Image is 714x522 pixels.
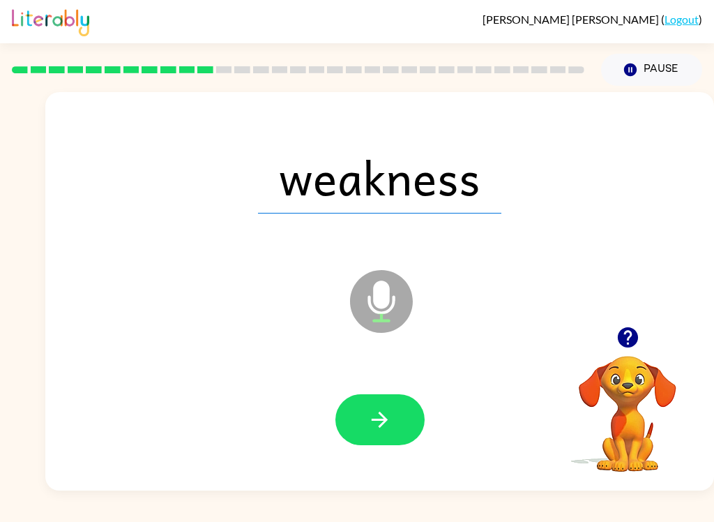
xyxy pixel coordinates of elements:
[483,13,661,26] span: [PERSON_NAME] [PERSON_NAME]
[601,54,702,86] button: Pause
[558,334,697,474] video: Your browser must support playing .mp4 files to use Literably. Please try using another browser.
[12,6,89,36] img: Literably
[258,141,501,214] span: weakness
[664,13,699,26] a: Logout
[483,13,702,26] div: ( )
